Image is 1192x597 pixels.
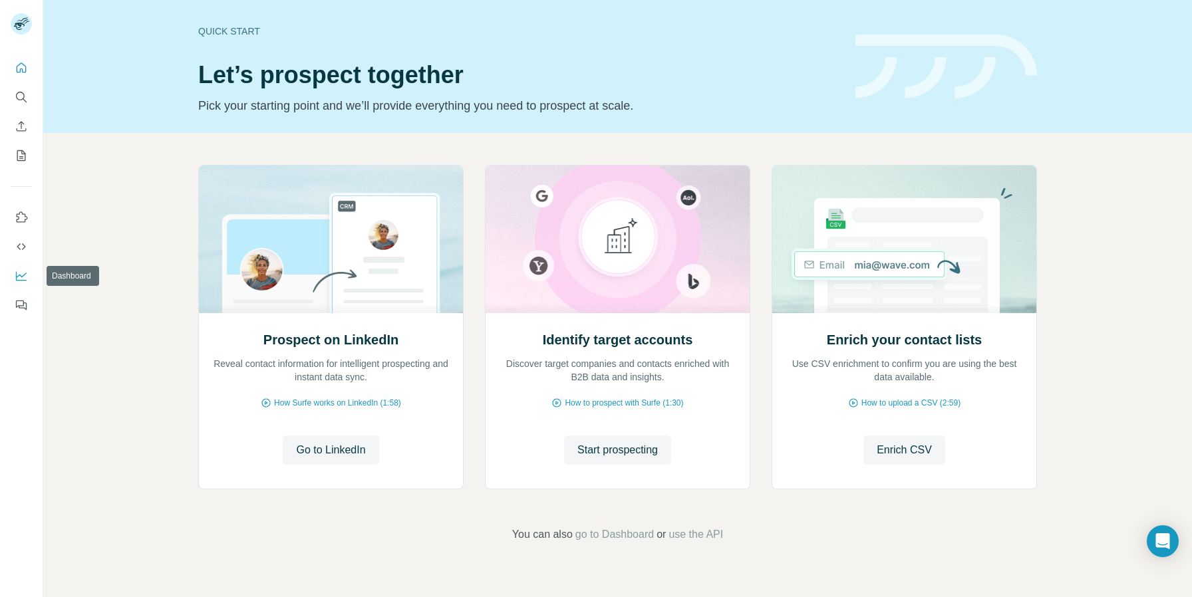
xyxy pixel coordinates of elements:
button: go to Dashboard [575,527,654,542]
span: Go to LinkedIn [296,442,365,458]
button: Use Surfe on LinkedIn [11,205,32,229]
button: Dashboard [11,264,32,288]
button: Go to LinkedIn [283,435,378,465]
p: Use CSV enrichment to confirm you are using the best data available. [786,357,1023,384]
p: Pick your starting point and we’ll provide everything you need to prospect at scale. [198,96,839,115]
img: Identify target accounts [485,166,750,313]
h2: Prospect on LinkedIn [263,330,398,349]
button: My lists [11,144,32,168]
p: Reveal contact information for intelligent prospecting and instant data sync. [212,357,450,384]
p: Discover target companies and contacts enriched with B2B data and insights. [499,357,736,384]
button: use the API [669,527,723,542]
h1: Let’s prospect together [198,62,839,88]
span: Enrich CSV [877,442,932,458]
span: How to prospect with Surfe (1:30) [565,397,683,409]
span: Start prospecting [577,442,658,458]
h2: Identify target accounts [543,330,693,349]
button: Enrich CSV [11,114,32,138]
button: Start prospecting [564,435,671,465]
button: Enrich CSV [863,435,945,465]
button: Feedback [11,293,32,317]
span: You can also [512,527,573,542]
img: banner [855,35,1037,99]
img: Prospect on LinkedIn [198,166,464,313]
div: Open Intercom Messenger [1147,525,1179,557]
button: Search [11,85,32,109]
div: Quick start [198,25,839,38]
span: or [657,527,666,542]
h2: Enrich your contact lists [827,330,982,349]
span: How Surfe works on LinkedIn (1:58) [274,397,401,409]
span: How to upload a CSV (2:59) [861,397,961,409]
button: Use Surfe API [11,235,32,259]
button: Quick start [11,56,32,80]
img: Enrich your contact lists [772,166,1037,313]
